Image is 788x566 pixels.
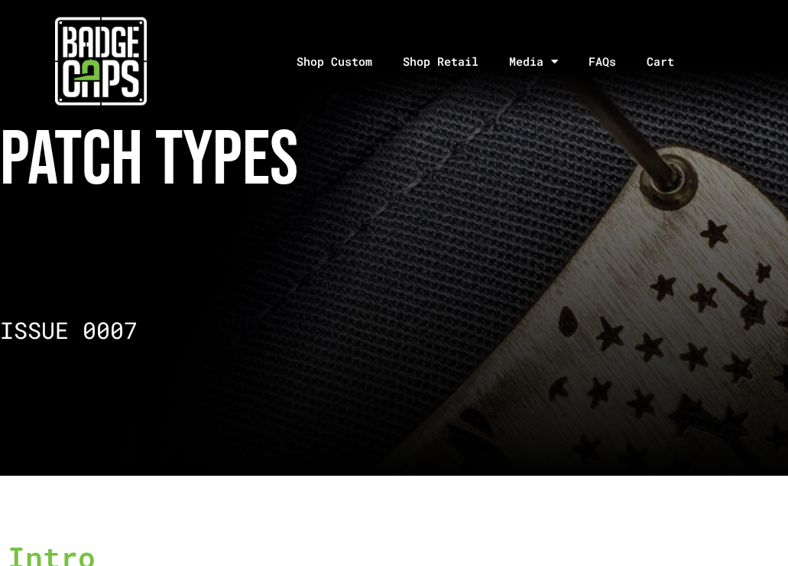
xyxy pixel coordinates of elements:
[55,15,147,107] img: badgecaps white logo with green acccent
[573,21,631,102] a: FAQs
[494,21,573,102] a: Media
[203,21,788,102] nav: Menu
[388,21,494,102] a: Shop Retail
[281,21,388,102] a: Shop Custom
[631,21,709,102] a: Cart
